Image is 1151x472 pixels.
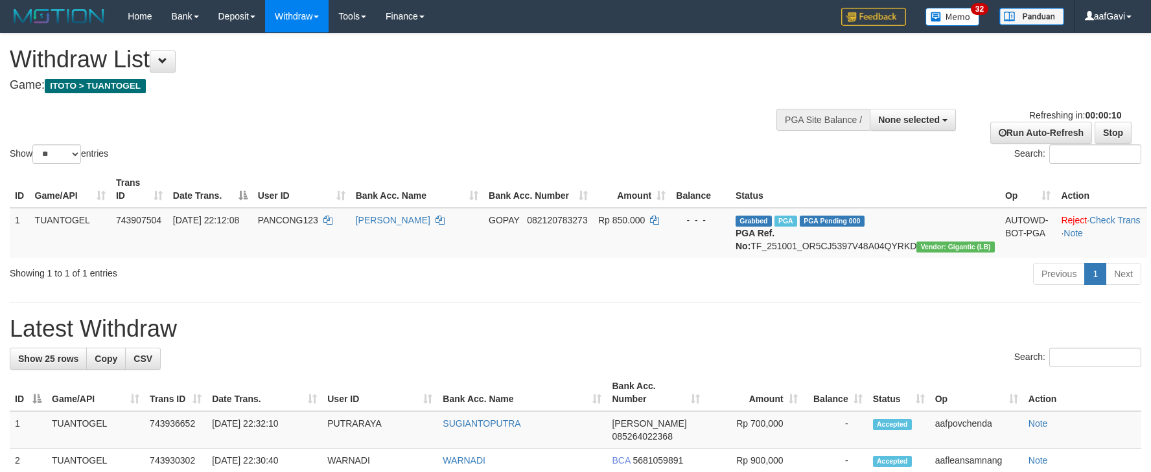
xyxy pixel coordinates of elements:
[10,144,108,164] label: Show entries
[1049,144,1141,164] input: Search:
[730,171,1000,208] th: Status
[1033,263,1085,285] a: Previous
[1000,208,1056,258] td: AUTOWD-BOT-PGA
[1106,263,1141,285] a: Next
[10,6,108,26] img: MOTION_logo.png
[443,455,485,466] a: WARNADI
[173,215,239,225] span: [DATE] 22:12:08
[774,216,797,227] span: Marked by aafchonlypin
[676,214,725,227] div: - - -
[1029,110,1121,120] span: Refreshing in:
[598,215,645,225] span: Rp 850.000
[1056,208,1147,258] td: · ·
[1029,455,1048,466] a: Note
[841,8,906,26] img: Feedback.jpg
[134,354,152,364] span: CSV
[47,411,145,449] td: TUANTOGEL
[145,411,207,449] td: 743936652
[971,3,988,15] span: 32
[145,374,207,411] th: Trans ID: activate to sort column ascending
[30,208,111,258] td: TUANTOGEL
[207,411,322,449] td: [DATE] 22:32:10
[705,411,803,449] td: Rp 700,000
[443,418,520,429] a: SUGIANTOPUTRA
[1095,122,1132,144] a: Stop
[870,109,956,131] button: None selected
[351,171,483,208] th: Bank Acc. Name: activate to sort column ascending
[45,79,146,93] span: ITOTO > TUANTOGEL
[10,171,30,208] th: ID
[30,171,111,208] th: Game/API: activate to sort column ascending
[10,47,754,73] h1: Withdraw List
[803,411,868,449] td: -
[10,411,47,449] td: 1
[116,215,161,225] span: 743907504
[612,418,686,429] span: [PERSON_NAME]
[873,419,912,430] span: Accepted
[483,171,593,208] th: Bank Acc. Number: activate to sort column ascending
[10,208,30,258] td: 1
[930,374,1023,411] th: Op: activate to sort column ascending
[258,215,318,225] span: PANCONG123
[207,374,322,411] th: Date Trans.: activate to sort column ascending
[86,348,126,370] a: Copy
[253,171,351,208] th: User ID: activate to sort column ascending
[356,215,430,225] a: [PERSON_NAME]
[1089,215,1141,225] a: Check Trans
[1064,228,1083,238] a: Note
[1014,348,1141,367] label: Search:
[736,216,772,227] span: Grabbed
[612,455,630,466] span: BCA
[10,262,470,280] div: Showing 1 to 1 of 1 entries
[868,374,930,411] th: Status: activate to sort column ascending
[489,215,519,225] span: GOPAY
[1014,144,1141,164] label: Search:
[10,79,754,92] h4: Game:
[1029,418,1048,429] a: Note
[990,122,1092,144] a: Run Auto-Refresh
[168,171,253,208] th: Date Trans.: activate to sort column descending
[916,242,995,253] span: Vendor URL: https://dashboard.q2checkout.com/secure
[1084,263,1106,285] a: 1
[437,374,607,411] th: Bank Acc. Name: activate to sort column ascending
[930,411,1023,449] td: aafpovchenda
[730,208,1000,258] td: TF_251001_OR5CJ5397V48A04QYRKD
[527,215,587,225] span: Copy 082120783273 to clipboard
[322,411,437,449] td: PUTRARAYA
[1061,215,1087,225] a: Reject
[878,115,940,125] span: None selected
[999,8,1064,25] img: panduan.png
[776,109,870,131] div: PGA Site Balance /
[1085,110,1121,120] strong: 00:00:10
[10,316,1141,342] h1: Latest Withdraw
[32,144,81,164] select: Showentries
[607,374,704,411] th: Bank Acc. Number: activate to sort column ascending
[111,171,168,208] th: Trans ID: activate to sort column ascending
[1049,348,1141,367] input: Search:
[803,374,868,411] th: Balance: activate to sort column ascending
[633,455,683,466] span: Copy 5681059891 to clipboard
[593,171,671,208] th: Amount: activate to sort column ascending
[1023,374,1141,411] th: Action
[10,348,87,370] a: Show 25 rows
[47,374,145,411] th: Game/API: activate to sort column ascending
[736,228,774,251] b: PGA Ref. No:
[705,374,803,411] th: Amount: activate to sort column ascending
[1056,171,1147,208] th: Action
[612,431,672,442] span: Copy 085264022368 to clipboard
[873,456,912,467] span: Accepted
[322,374,437,411] th: User ID: activate to sort column ascending
[671,171,730,208] th: Balance
[95,354,117,364] span: Copy
[10,374,47,411] th: ID: activate to sort column descending
[125,348,161,370] a: CSV
[800,216,865,227] span: PGA Pending
[925,8,980,26] img: Button%20Memo.svg
[1000,171,1056,208] th: Op: activate to sort column ascending
[18,354,78,364] span: Show 25 rows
